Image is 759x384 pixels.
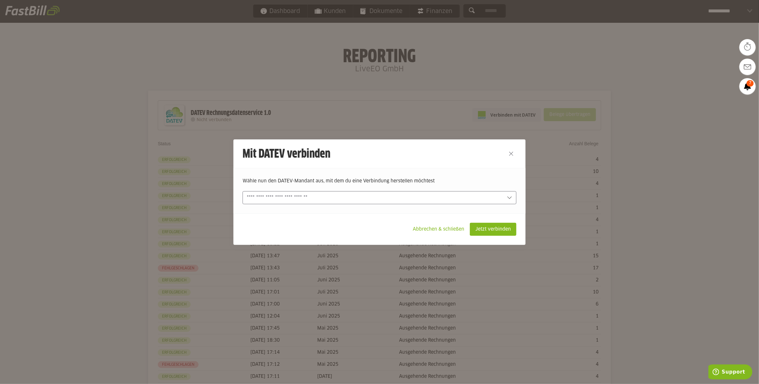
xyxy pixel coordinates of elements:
a: 7 [739,78,756,94]
iframe: Opens a widget where you can find more information [708,364,752,381]
sl-button: Jetzt verbinden [470,223,516,236]
sl-button: Abbrechen & schließen [407,223,470,236]
span: 7 [747,80,754,87]
p: Wähle nun den DATEV-Mandant aus, mit dem du eine Verbindung herstellen möchtest [243,178,516,185]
